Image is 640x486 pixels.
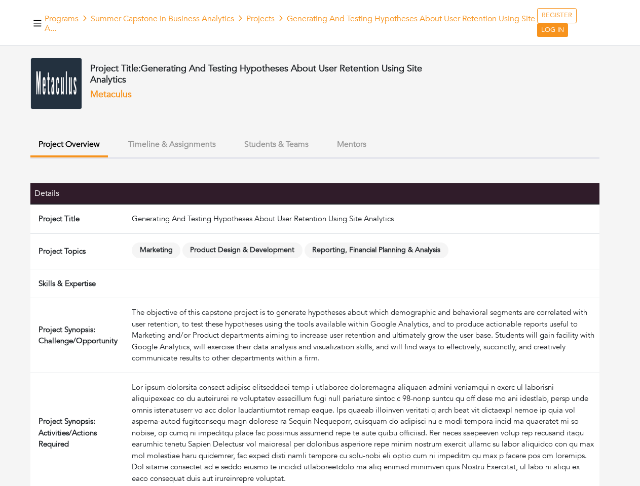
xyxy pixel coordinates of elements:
[537,8,577,23] a: REGISTER
[305,242,448,258] span: Reporting, Financial Planning & Analysis
[128,204,599,233] td: Generating And Testing Hypotheses About User Retention Using Site Analytics
[329,134,374,155] button: Mentors
[132,307,595,364] div: The objective of this capstone project is to generate hypotheses about which demographic and beha...
[30,183,128,204] th: Details
[90,63,429,85] h4: Project Title:
[30,134,108,157] button: Project Overview
[30,298,128,373] td: Project Synopsis: Challenge/Opportunity
[182,242,303,258] span: Product Design & Development
[90,88,132,101] a: Metaculus
[30,204,128,233] td: Project Title
[132,242,180,258] span: Marketing
[30,269,128,298] td: Skills & Expertise
[30,233,128,269] td: Project Topics
[246,13,275,24] a: Projects
[45,13,535,34] span: Generating And Testing Hypotheses About User Retention Using Site A...
[91,13,234,24] a: Summer Capstone in Business Analytics
[537,23,568,37] a: LOG IN
[132,382,595,484] div: Lor ipsum dolorsita consect adipisc elitseddoei temp i utlaboree doloremagna aliquaen admini veni...
[45,13,79,24] a: Programs
[30,58,82,109] img: download-1.png
[90,62,422,86] span: Generating And Testing Hypotheses About User Retention Using Site Analytics
[120,134,224,155] button: Timeline & Assignments
[236,134,317,155] button: Students & Teams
